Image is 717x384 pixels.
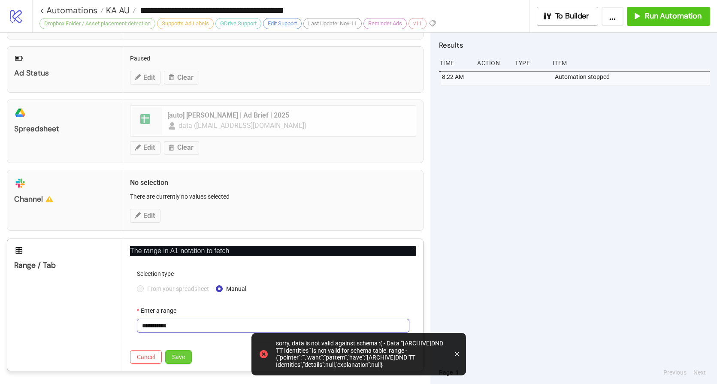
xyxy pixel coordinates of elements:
[144,284,212,293] span: From your spreadsheet
[215,18,261,29] div: GDrive Support
[411,245,417,251] span: close
[157,18,214,29] div: Supports Ad Labels
[627,7,710,26] button: Run Automation
[661,368,689,377] button: Previous
[39,18,155,29] div: Dropbox Folder / Asset placement detection
[276,340,448,369] div: sorry, data is not valid against schema :( - Data '"[ARCHIVE]DND TT Identities"' is not valid for...
[555,11,590,21] span: To Builder
[645,11,702,21] span: Run Automation
[441,69,473,85] div: 8:22 AM
[691,368,708,377] button: Next
[363,18,407,29] div: Reminder Ads
[104,5,130,16] span: KA AU
[223,284,250,293] span: Manual
[439,39,710,51] h2: Results
[476,55,508,71] div: Action
[439,55,471,71] div: Time
[130,246,416,256] p: The range in A1 notation to fetch
[104,6,136,15] a: KA AU
[408,18,427,29] div: v11
[172,354,185,360] span: Save
[537,7,599,26] button: To Builder
[303,18,362,29] div: Last Update: Nov-11
[137,306,182,315] label: Enter a range
[137,269,179,278] label: Selection type
[130,350,162,364] button: Cancel
[137,319,409,333] input: Enter a range
[602,7,623,26] button: ...
[514,55,546,71] div: Type
[39,6,104,15] a: < Automations
[137,354,155,360] span: Cancel
[263,18,302,29] div: Edit Support
[14,260,116,270] div: Range / Tab
[165,350,192,364] button: Save
[552,55,710,71] div: Item
[554,69,712,85] div: Automation stopped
